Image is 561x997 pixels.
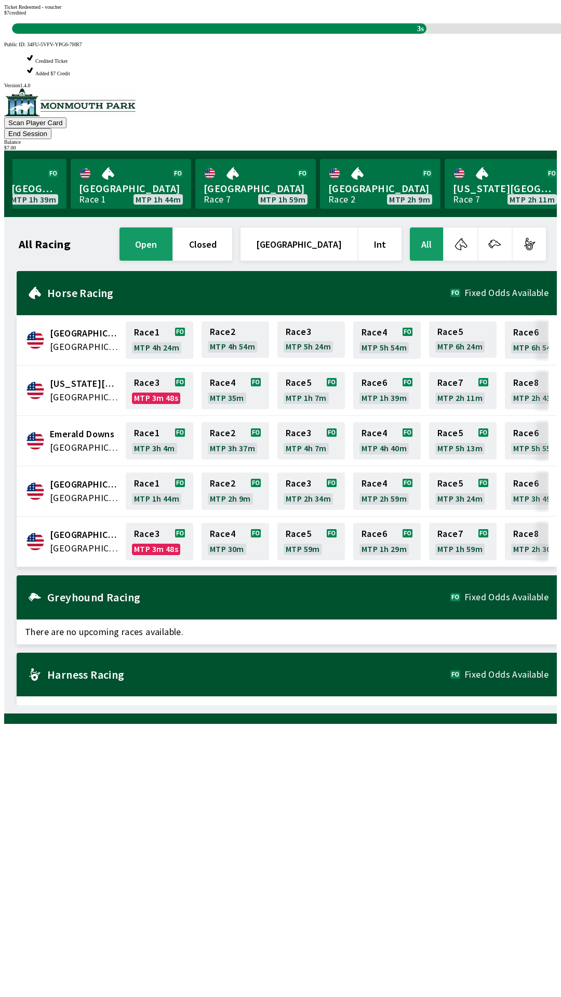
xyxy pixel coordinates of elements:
[362,545,407,553] span: MTP 1h 29m
[17,619,557,644] span: There are no upcoming races available.
[47,593,450,601] h2: Greyhound Racing
[134,394,178,402] span: MTP 3m 48s
[437,342,483,351] span: MTP 6h 24m
[210,530,235,538] span: Race 4
[353,473,421,510] a: Race4MTP 2h 59m
[362,379,387,387] span: Race 6
[210,494,251,503] span: MTP 2h 9m
[50,390,119,404] span: United States
[202,321,269,359] a: Race2MTP 4h 54m
[513,479,539,488] span: Race 6
[437,444,483,452] span: MTP 5h 13m
[437,429,463,437] span: Race 5
[362,494,407,503] span: MTP 2h 59m
[126,473,193,510] a: Race1MTP 1h 44m
[27,42,82,47] span: 34FU-5VFV-YPG6-7HR7
[204,182,308,195] span: [GEOGRAPHIC_DATA]
[4,10,26,16] span: $ 7 credited
[50,327,119,340] span: Canterbury Park
[353,422,421,460] a: Race4MTP 4h 40m
[134,379,159,387] span: Race 3
[50,542,119,555] span: United States
[210,479,235,488] span: Race 2
[50,377,119,390] span: Delaware Park
[277,372,345,409] a: Race5MTP 1h 7m
[202,473,269,510] a: Race2MTP 2h 9m
[286,545,320,553] span: MTP 59m
[362,328,387,336] span: Race 4
[286,394,327,402] span: MTP 1h 7m
[11,195,56,204] span: MTP 1h 39m
[429,372,497,409] a: Race7MTP 2h 11m
[437,394,483,402] span: MTP 2h 11m
[464,593,549,601] span: Fixed Odds Available
[4,42,557,47] div: Public ID:
[50,491,119,505] span: United States
[4,83,557,88] div: Version 1.4.0
[513,545,558,553] span: MTP 2h 30m
[353,372,421,409] a: Race6MTP 1h 39m
[286,530,311,538] span: Race 5
[513,394,558,402] span: MTP 2h 43m
[50,427,119,441] span: Emerald Downs
[437,530,463,538] span: Race 7
[277,321,345,359] a: Race3MTP 5h 24m
[453,195,480,204] div: Race 7
[126,523,193,560] a: Race3MTP 3m 48s
[389,195,430,204] span: MTP 2h 9m
[513,379,539,387] span: Race 8
[35,58,68,64] span: Credited Ticket
[241,227,357,261] button: [GEOGRAPHIC_DATA]
[126,422,193,460] a: Race1MTP 3h 4m
[260,195,305,204] span: MTP 1h 59m
[464,670,549,679] span: Fixed Odds Available
[210,379,235,387] span: Race 4
[19,240,71,248] h1: All Racing
[4,4,557,10] div: Ticket Redeemed - voucher
[126,321,193,359] a: Race1MTP 4h 24m
[362,530,387,538] span: Race 6
[134,328,159,336] span: Race 1
[286,429,311,437] span: Race 3
[286,444,327,452] span: MTP 4h 7m
[286,328,311,336] span: Race 3
[17,696,557,721] span: There are no upcoming races available.
[429,473,497,510] a: Race5MTP 3h 24m
[4,145,557,151] div: $ 7.00
[71,159,191,209] a: [GEOGRAPHIC_DATA]Race 1MTP 1h 44m
[210,342,255,351] span: MTP 4h 54m
[410,227,443,261] button: All
[134,343,179,352] span: MTP 4h 24m
[47,670,450,679] h2: Harness Racing
[513,328,539,336] span: Race 6
[286,479,311,488] span: Race 3
[134,444,175,452] span: MTP 3h 4m
[437,379,463,387] span: Race 7
[204,195,231,204] div: Race 7
[328,195,355,204] div: Race 2
[4,117,66,128] button: Scan Player Card
[286,342,331,351] span: MTP 5h 24m
[362,343,407,352] span: MTP 5h 54m
[362,429,387,437] span: Race 4
[513,444,558,452] span: MTP 5h 55m
[210,444,255,452] span: MTP 3h 37m
[429,422,497,460] a: Race5MTP 5h 13m
[4,139,557,145] div: Balance
[50,478,119,491] span: Fairmount Park
[362,444,407,452] span: MTP 4h 40m
[134,494,179,503] span: MTP 1h 44m
[35,71,70,76] span: Added $7 Credit
[286,494,331,503] span: MTP 2h 34m
[202,372,269,409] a: Race4MTP 35m
[513,494,558,503] span: MTP 3h 49m
[126,372,193,409] a: Race3MTP 3m 48s
[464,289,549,297] span: Fixed Odds Available
[50,340,119,354] span: United States
[328,182,432,195] span: [GEOGRAPHIC_DATA]
[415,22,426,36] span: 3s
[362,479,387,488] span: Race 4
[429,523,497,560] a: Race7MTP 1h 59m
[513,429,539,437] span: Race 6
[210,394,244,402] span: MTP 35m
